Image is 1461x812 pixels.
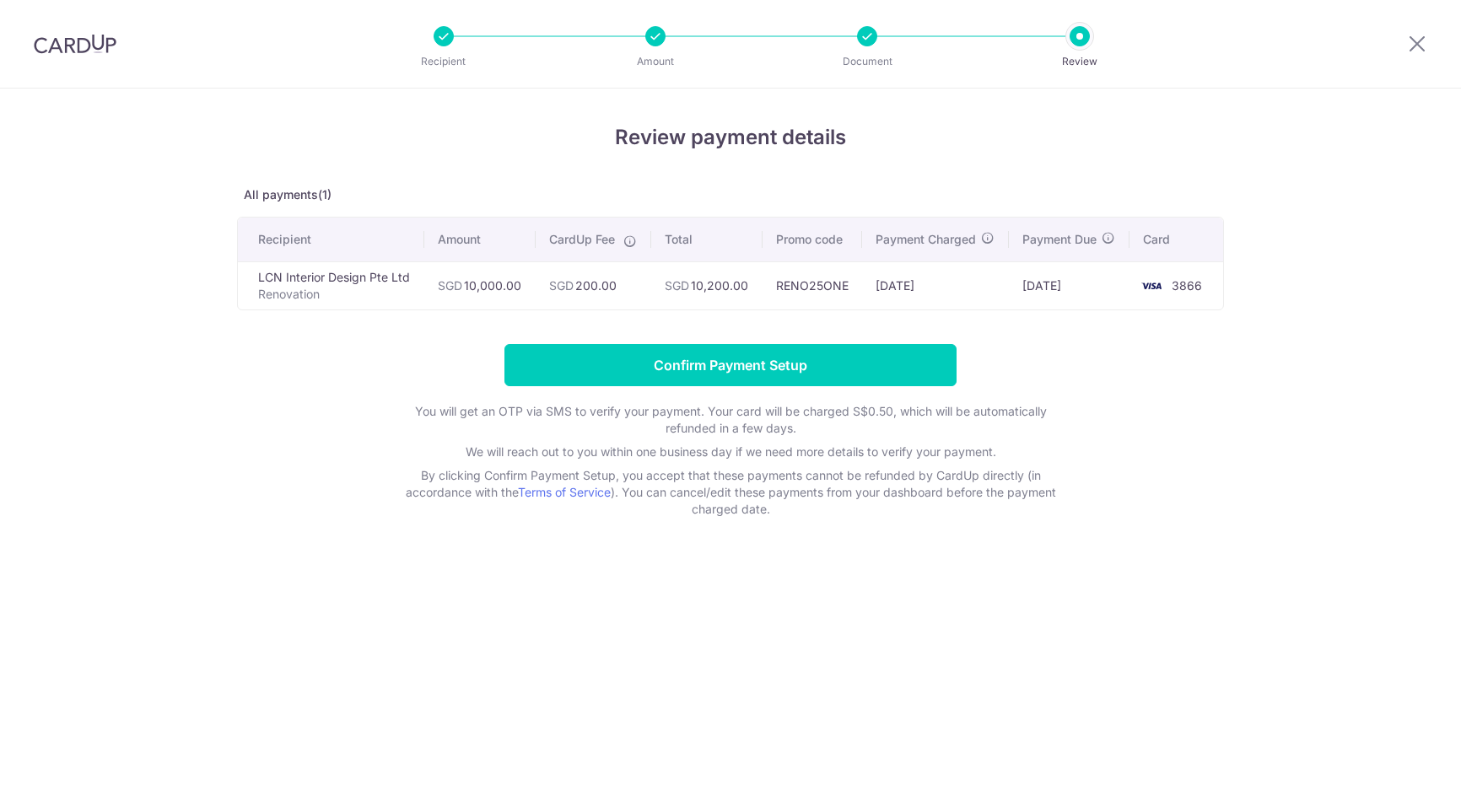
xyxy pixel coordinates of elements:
p: All payments(1) [237,186,1224,203]
a: Terms of Service [518,485,611,499]
th: Promo code [763,218,863,261]
th: Total [651,218,763,261]
p: Renovation [258,286,411,303]
p: Review [1017,53,1142,70]
td: [DATE] [1009,261,1129,309]
td: [DATE] [862,261,1009,309]
p: By clicking Confirm Payment Setup, you accept that these payments cannot be refunded by CardUp di... [393,467,1068,518]
th: Amount [424,218,536,261]
p: Recipient [381,53,506,70]
p: Amount [593,53,718,70]
td: 10,200.00 [651,261,763,309]
td: 10,000.00 [424,261,536,309]
span: Payment Due [1022,231,1097,248]
input: Confirm Payment Setup [504,344,957,386]
span: CardUp Fee [549,231,615,248]
img: CardUp [34,34,116,54]
td: RENO25ONE [763,261,863,309]
img: <span class="translation_missing" title="translation missing: en.account_steps.new_confirm_form.b... [1135,276,1168,296]
iframe: Opens a widget where you can find more information [1353,761,1444,804]
p: Document [805,53,930,70]
p: You will get an OTP via SMS to verify your payment. Your card will be charged S$0.50, which will ... [393,403,1068,437]
td: LCN Interior Design Pte Ltd [238,261,424,309]
span: SGD [665,278,689,293]
span: SGD [549,278,574,293]
span: 3866 [1172,278,1202,293]
h4: Review payment details [237,122,1224,153]
th: Recipient [238,218,424,261]
span: Payment Charged [876,231,976,248]
td: 200.00 [536,261,651,309]
p: We will reach out to you within one business day if we need more details to verify your payment. [393,444,1068,460]
th: Card [1129,218,1223,261]
span: SGD [438,278,462,293]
